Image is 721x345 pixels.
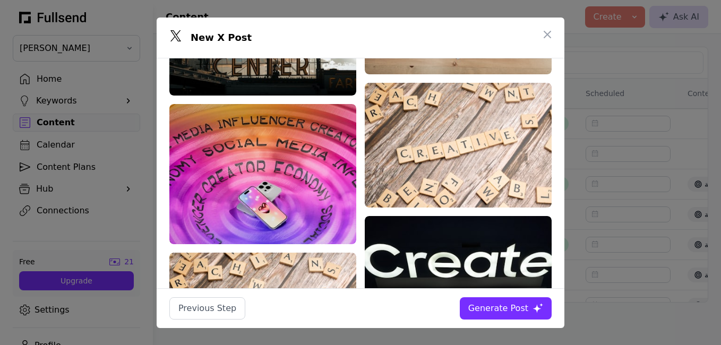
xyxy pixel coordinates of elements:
[178,302,236,315] div: Previous Step
[468,302,528,315] div: Generate Post
[460,297,552,320] button: Generate Post
[169,104,356,244] img: A cell phone sitting on top of a purple circle
[169,297,245,320] button: Previous Step
[365,83,552,208] img: scrabble tiles spelling out the word creative
[191,30,252,45] h1: New X Post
